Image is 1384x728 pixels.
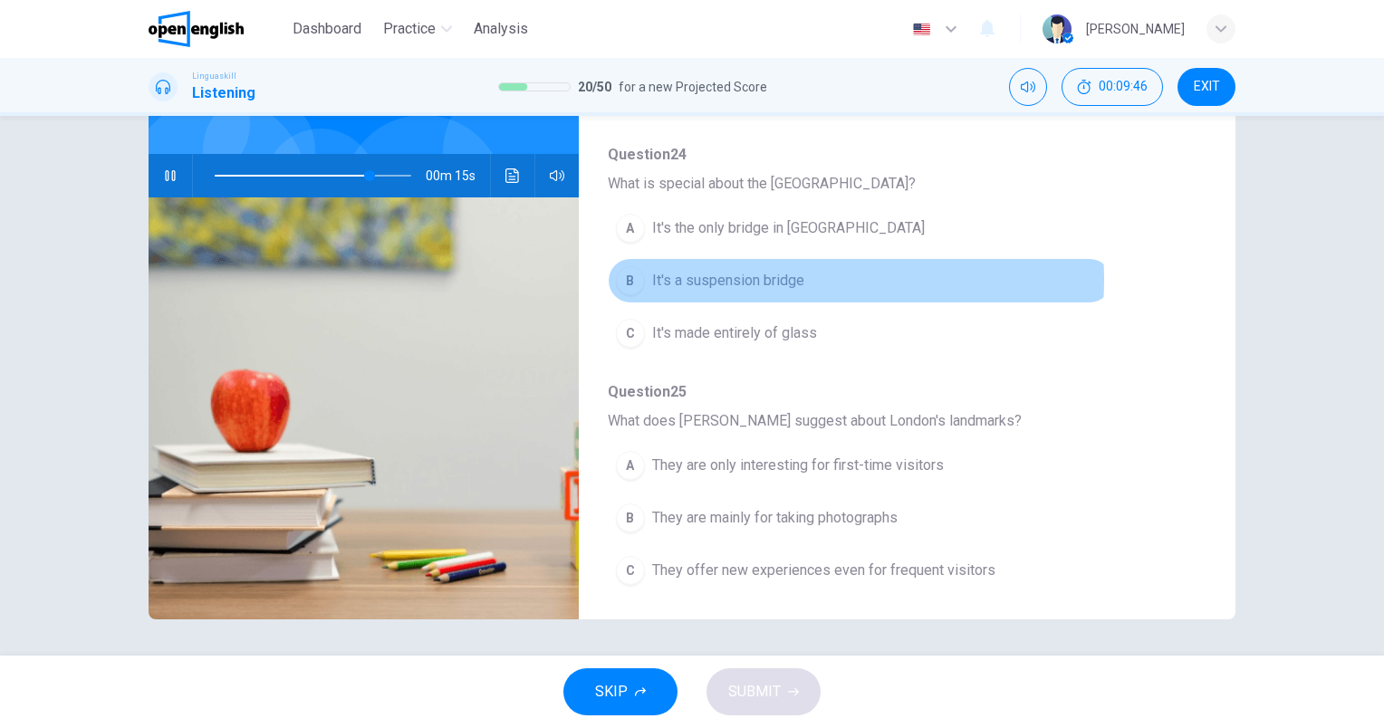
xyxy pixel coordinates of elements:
button: Practice [376,13,459,45]
span: Question 25 [608,381,1177,403]
div: A [616,214,645,243]
img: Listen to Sarah, a tour guide, talking about famous landmarks in London. [149,197,579,619]
div: A [616,451,645,480]
div: B [616,266,645,295]
span: Dashboard [293,18,361,40]
div: B [616,503,645,532]
span: It's made entirely of glass [652,322,817,344]
span: 20 / 50 [578,76,611,98]
span: It's a suspension bridge [652,270,804,292]
img: OpenEnglish logo [149,11,244,47]
div: [PERSON_NAME] [1086,18,1185,40]
h1: Listening [192,82,255,104]
span: EXIT [1194,80,1220,94]
span: Practice [383,18,436,40]
button: CIt's made entirely of glass [608,311,1112,356]
button: Analysis [466,13,535,45]
span: Analysis [474,18,528,40]
span: 00:09:46 [1099,80,1148,94]
div: Mute [1009,68,1047,106]
button: SKIP [563,668,678,715]
span: What is special about the [GEOGRAPHIC_DATA]? [608,173,1177,195]
span: Linguaskill [192,70,236,82]
span: Question 24 [608,144,1177,166]
button: BIt's a suspension bridge [608,258,1112,303]
button: Click to see the audio transcription [498,154,527,197]
button: Dashboard [285,13,369,45]
span: They offer new experiences even for frequent visitors [652,560,995,581]
button: CThey offer new experiences even for frequent visitors [608,548,1112,593]
span: They are mainly for taking photographs [652,507,898,529]
button: EXIT [1177,68,1235,106]
span: It's the only bridge in [GEOGRAPHIC_DATA] [652,217,925,239]
div: C [616,319,645,348]
button: BThey are mainly for taking photographs [608,495,1112,541]
button: AThey are only interesting for first-time visitors [608,443,1112,488]
button: 00:09:46 [1062,68,1163,106]
span: SKIP [595,679,628,704]
a: OpenEnglish logo [149,11,285,47]
span: What does [PERSON_NAME] suggest about London's landmarks? [608,410,1177,432]
span: for a new Projected Score [619,76,767,98]
img: en [910,23,933,36]
img: Profile picture [1043,14,1072,43]
div: Hide [1062,68,1163,106]
button: AIt's the only bridge in [GEOGRAPHIC_DATA] [608,206,1112,251]
span: They are only interesting for first-time visitors [652,455,944,476]
span: 00m 15s [426,154,490,197]
div: C [616,556,645,585]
